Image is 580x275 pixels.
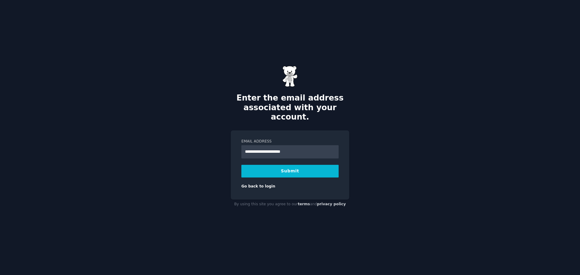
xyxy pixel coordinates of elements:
[241,139,339,144] label: Email Address
[241,184,275,188] a: Go back to login
[282,66,298,87] img: Gummy Bear
[241,165,339,177] button: Submit
[298,202,310,206] a: terms
[231,200,349,209] div: By using this site you agree to our and
[231,93,349,122] h2: Enter the email address associated with your account.
[317,202,346,206] a: privacy policy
